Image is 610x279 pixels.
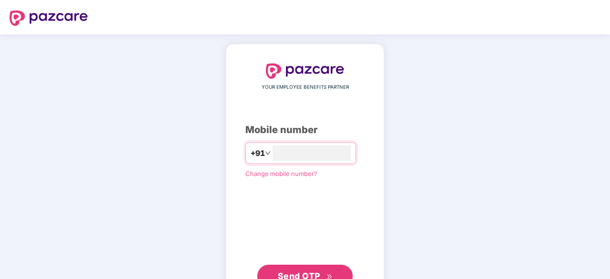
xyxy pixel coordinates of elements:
span: +91 [251,147,265,159]
span: down [265,150,271,156]
img: logo [10,10,88,26]
div: Mobile number [245,123,365,137]
a: Change mobile number? [245,170,317,177]
span: YOUR EMPLOYEE BENEFITS PARTNER [262,83,349,91]
img: logo [266,63,344,79]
